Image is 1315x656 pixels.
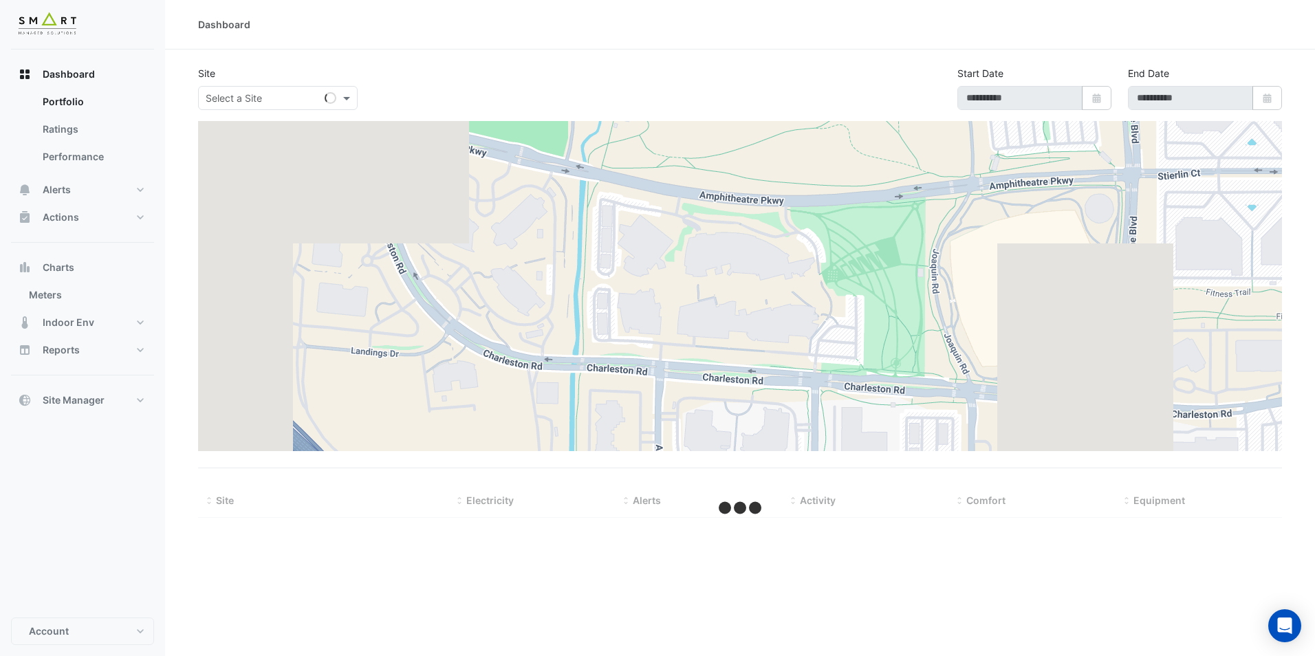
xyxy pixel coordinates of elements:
span: Site Manager [43,393,105,407]
button: Meters [11,281,154,309]
button: Alerts [11,176,154,204]
span: Meters [29,288,62,302]
label: Site [198,66,215,80]
span: Alerts [43,183,71,197]
app-icon: Indoor Env [18,316,32,329]
span: Activity [800,494,836,506]
button: Charts [11,254,154,281]
app-icon: Charts [18,261,32,274]
app-icon: Site Manager [18,393,32,407]
button: Site Manager [11,386,154,414]
label: Start Date [957,66,1003,80]
span: Alerts [633,494,661,506]
button: Account [11,617,154,645]
span: Electricity [466,494,514,506]
a: Ratings [32,116,154,143]
span: Reports [43,343,80,357]
a: Portfolio [32,88,154,116]
span: Indoor Env [43,316,94,329]
button: Reports [11,336,154,364]
button: Indoor Env [11,309,154,336]
div: Open Intercom Messenger [1268,609,1301,642]
a: Performance [32,143,154,171]
app-icon: Alerts [18,183,32,197]
app-icon: Reports [18,343,32,357]
button: Actions [11,204,154,231]
span: Actions [43,210,79,224]
span: Equipment [1133,494,1185,506]
button: Dashboard [11,61,154,88]
span: Charts [43,261,74,274]
app-icon: Dashboard [18,67,32,81]
span: Comfort [966,494,1006,506]
app-icon: Actions [18,210,32,224]
div: Dashboard [198,17,250,32]
label: End Date [1128,66,1169,80]
span: Site [216,494,234,506]
span: Account [29,624,69,638]
span: Dashboard [43,67,95,81]
div: Dashboard [11,88,154,176]
img: Company Logo [17,11,78,39]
